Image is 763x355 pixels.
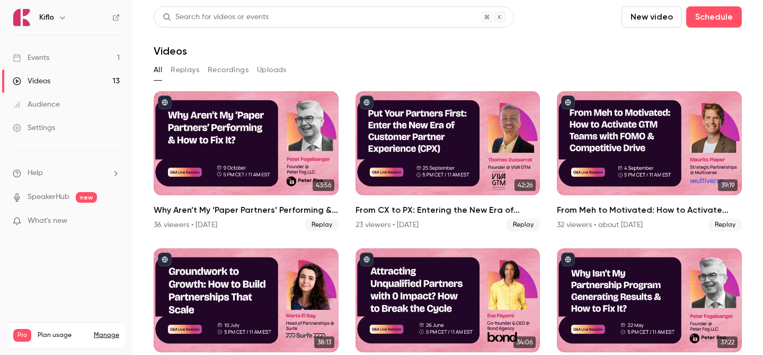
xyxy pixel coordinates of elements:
[154,6,742,349] section: Videos
[154,45,187,57] h1: Videos
[76,192,97,203] span: new
[314,336,334,348] span: 38:13
[154,91,339,231] li: Why Aren’t My ‘Paper Partners’ Performing & How to Fix It?
[557,204,742,217] h2: From Meh to Motivated: How to Activate GTM Teams with FOMO & Competitive Drive
[360,253,374,266] button: published
[208,62,249,79] button: Recordings
[13,168,120,179] li: help-dropdown-opener
[557,91,742,231] li: From Meh to Motivated: How to Activate GTM Teams with FOMO & Competitive Drive
[257,62,287,79] button: Uploads
[507,219,540,231] span: Replay
[154,204,339,217] h2: Why Aren’t My ‘Paper Partners’ Performing & How to Fix It?
[313,179,334,191] span: 43:56
[13,329,31,342] span: Pro
[158,253,172,266] button: published
[557,91,742,231] a: 39:19From Meh to Motivated: How to Activate GTM Teams with FOMO & Competitive Drive32 viewers • a...
[622,6,682,28] button: New video
[356,91,540,231] li: From CX to PX: Entering the New Era of Partner Experience
[360,96,374,109] button: published
[13,76,50,86] div: Videos
[356,220,419,230] div: 23 viewers • [DATE]
[356,91,540,231] a: 42:26From CX to PX: Entering the New Era of Partner Experience23 viewers • [DATE]Replay
[13,123,55,133] div: Settings
[708,219,742,231] span: Replay
[13,99,60,110] div: Audience
[107,217,120,226] iframe: Noticeable Trigger
[28,215,67,227] span: What's new
[514,179,536,191] span: 42:26
[28,192,69,203] a: SpeakerHub
[171,62,199,79] button: Replays
[158,96,172,109] button: published
[513,336,536,348] span: 34:06
[13,9,30,26] img: Kiflo
[94,331,119,340] a: Manage
[356,204,540,217] h2: From CX to PX: Entering the New Era of Partner Experience
[718,179,738,191] span: 39:19
[154,220,217,230] div: 36 viewers • [DATE]
[163,12,269,23] div: Search for videos or events
[154,91,339,231] a: 43:56Why Aren’t My ‘Paper Partners’ Performing & How to Fix It?36 viewers • [DATE]Replay
[561,96,575,109] button: published
[686,6,742,28] button: Schedule
[13,53,49,63] div: Events
[305,219,339,231] span: Replay
[38,331,87,340] span: Plan usage
[39,12,54,23] h6: Kiflo
[561,253,575,266] button: published
[154,62,162,79] button: All
[557,220,643,230] div: 32 viewers • about [DATE]
[28,168,43,179] span: Help
[717,336,738,348] span: 37:22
